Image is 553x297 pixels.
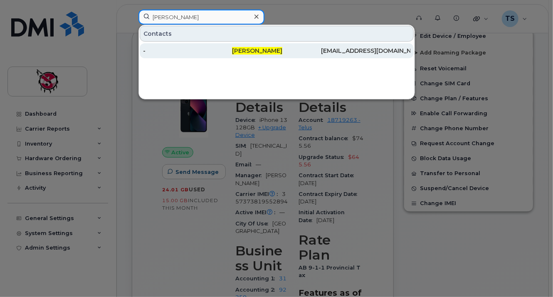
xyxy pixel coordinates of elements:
[232,47,282,54] span: [PERSON_NAME]
[517,261,547,291] iframe: Messenger Launcher
[140,43,414,58] a: -[PERSON_NAME][EMAIL_ADDRESS][DOMAIN_NAME]
[143,47,232,55] div: -
[321,47,410,55] div: [EMAIL_ADDRESS][DOMAIN_NAME]
[140,26,414,42] div: Contacts
[138,10,264,25] input: Find something...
